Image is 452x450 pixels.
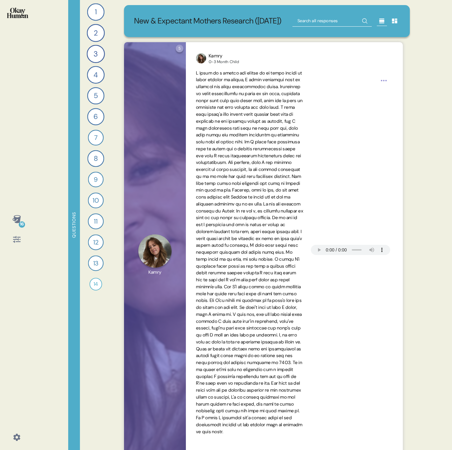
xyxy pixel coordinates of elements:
[87,87,104,104] div: 5
[88,255,103,271] div: 13
[209,59,239,64] div: 0-3 Month Child
[87,108,104,125] div: 6
[292,15,372,27] input: Search all responses
[196,70,303,434] span: L ipsum do s ametco adi elitse do ei tempo incidi ut labor etdolor ma aliqua, E admin veniamqui n...
[88,213,104,229] div: 11
[176,45,183,52] div: 5
[209,52,239,60] div: Kamry
[87,24,105,42] div: 2
[19,221,25,228] div: 16
[88,130,104,146] div: 7
[87,45,105,63] div: 3
[87,3,104,21] div: 1
[7,8,28,18] img: okayhuman.3b1b6348.png
[87,66,104,83] div: 4
[88,234,103,250] div: 12
[134,15,281,27] p: New & Expectant Mothers Research ([DATE])
[88,192,104,208] div: 10
[88,172,103,187] div: 9
[89,278,102,290] div: 14
[196,53,206,63] img: profilepic_24302597019365276.jpg
[87,150,104,167] div: 8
